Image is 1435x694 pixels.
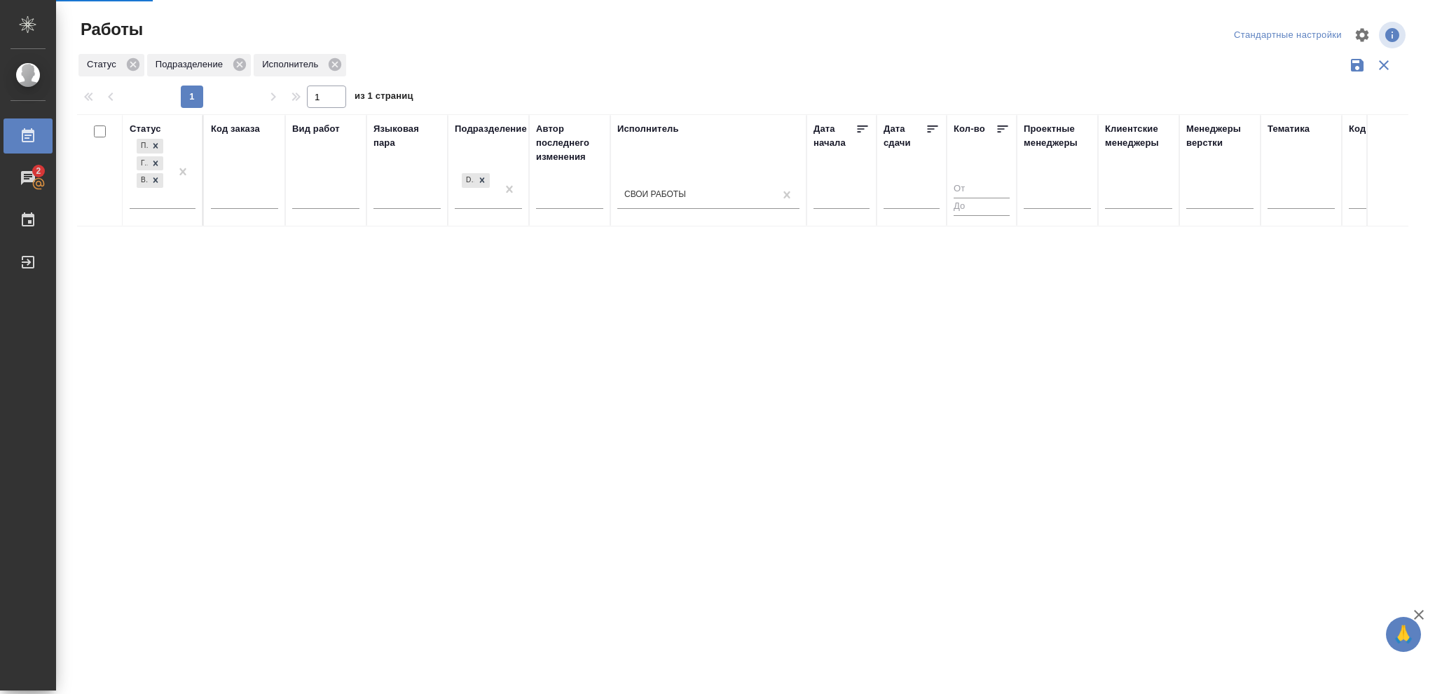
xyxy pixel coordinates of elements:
span: 2 [27,164,49,178]
span: из 1 страниц [355,88,413,108]
p: Подразделение [156,57,228,72]
div: Менеджеры верстки [1186,122,1254,150]
div: Статус [78,54,144,76]
a: 2 [4,161,53,196]
div: DTPlight [462,173,474,188]
button: Сохранить фильтры [1344,52,1371,79]
div: Код работы [1349,122,1403,136]
div: Подбор, Готов к работе, В работе [135,155,165,172]
div: Языковая пара [373,122,441,150]
span: Посмотреть информацию [1379,22,1408,48]
div: DTPlight [460,172,491,189]
p: Исполнитель [262,57,323,72]
div: Исполнитель [617,122,679,136]
button: Сбросить фильтры [1371,52,1397,79]
div: Дата сдачи [884,122,926,150]
input: От [954,181,1010,198]
div: Подразделение [147,54,251,76]
p: Статус [87,57,121,72]
button: 🙏 [1386,617,1421,652]
div: Дата начала [813,122,856,150]
div: Статус [130,122,161,136]
div: Вид работ [292,122,340,136]
div: Исполнитель [254,54,346,76]
div: split button [1230,25,1345,46]
div: Тематика [1268,122,1310,136]
div: Код заказа [211,122,260,136]
div: Автор последнего изменения [536,122,603,164]
div: Кол-во [954,122,985,136]
span: 🙏 [1392,620,1415,649]
div: Подбор, Готов к работе, В работе [135,172,165,189]
div: Клиентские менеджеры [1105,122,1172,150]
div: Проектные менеджеры [1024,122,1091,150]
div: Подбор, Готов к работе, В работе [135,137,165,155]
span: Работы [77,18,143,41]
div: Готов к работе [137,156,148,171]
div: Подразделение [455,122,527,136]
div: Подбор [137,139,148,154]
div: В работе [137,173,148,188]
div: Свои работы [624,189,686,201]
input: До [954,198,1010,215]
span: Настроить таблицу [1345,18,1379,52]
